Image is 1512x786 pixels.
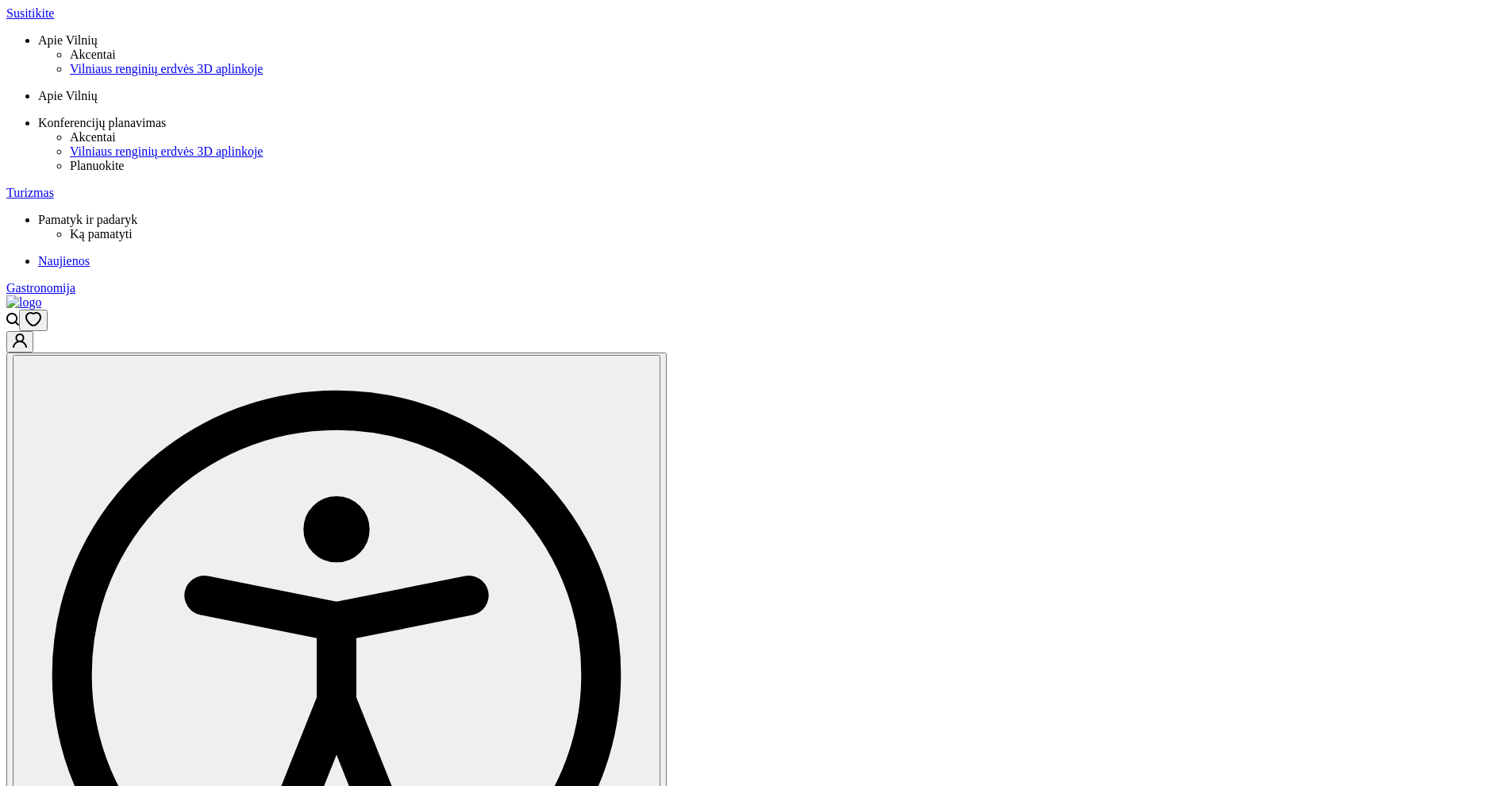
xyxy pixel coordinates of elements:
[6,186,54,199] span: Turizmas
[38,213,137,226] span: Pamatyk ir padaryk
[19,310,48,331] button: Open wishlist
[6,331,33,353] button: Go to customer profile
[6,186,1506,200] a: Turizmas
[6,6,1506,295] nav: Primary navigation
[70,62,1506,76] a: Vilniaus renginių erdvės 3D aplinkoje
[38,254,90,268] span: Naujienos
[19,315,48,329] a: Open wishlist
[6,281,1506,295] a: Gastronomija
[70,130,116,144] span: Akcentai
[6,6,1506,21] a: Susitikite
[38,89,98,102] span: Apie Vilnių
[6,6,54,20] span: Susitikite
[70,227,133,241] span: Ką pamatyti
[70,144,263,158] span: Vilniaus renginių erdvės 3D aplinkoje
[6,281,75,295] span: Gastronomija
[6,315,19,329] a: Open search modal
[38,254,1506,268] a: Naujienos
[70,62,263,75] span: Vilniaus renginių erdvės 3D aplinkoje
[6,337,33,350] a: Go to customer profile
[38,33,98,47] span: Apie Vilnių
[6,295,41,310] img: logo
[70,144,1506,159] a: Vilniaus renginių erdvės 3D aplinkoje
[70,48,116,61] span: Akcentai
[70,159,124,172] span: Planuokite
[38,116,166,129] span: Konferencijų planavimas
